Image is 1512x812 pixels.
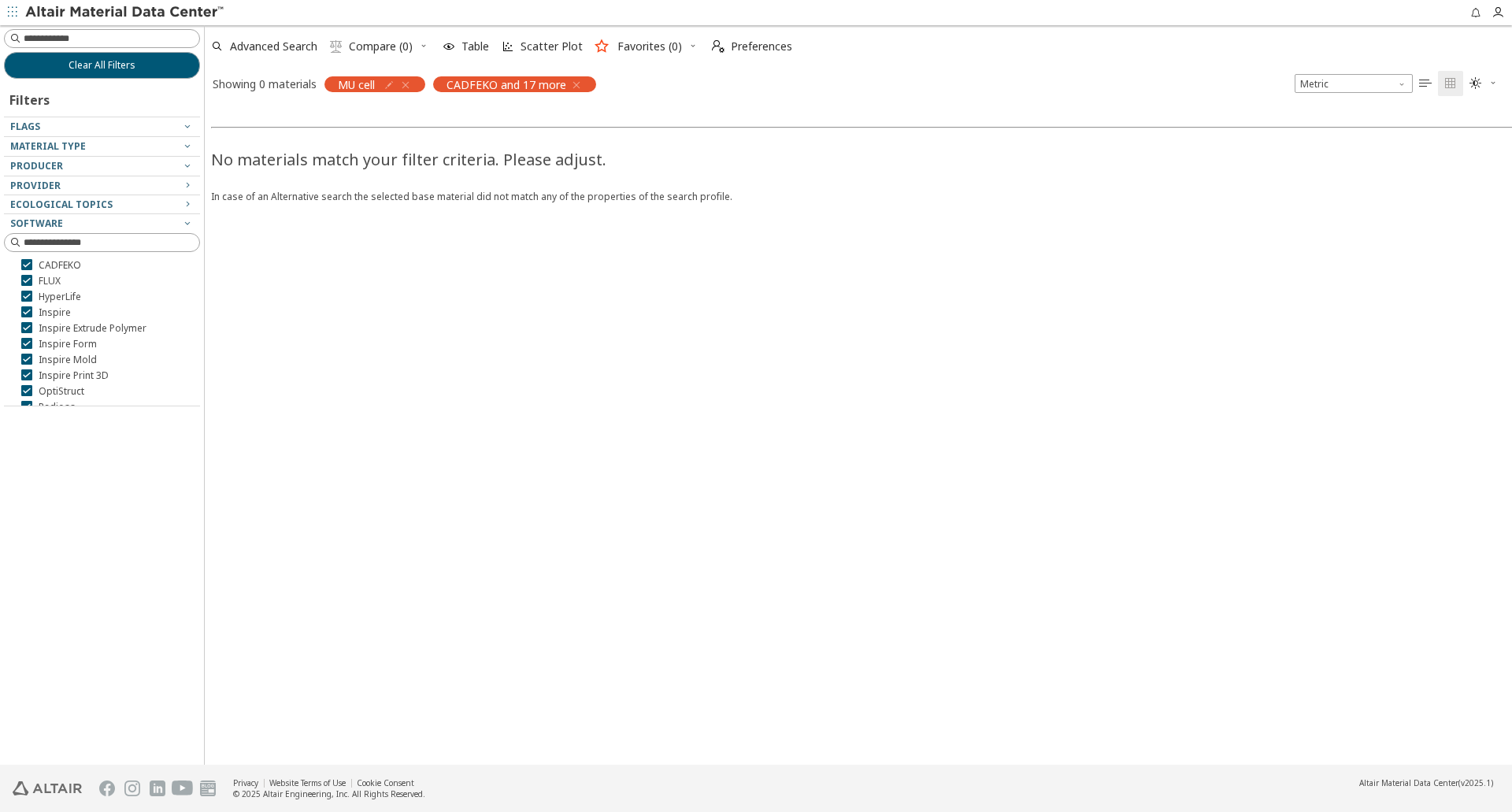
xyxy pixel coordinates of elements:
div: (v2025.1) [1359,777,1493,788]
a: Cookie Consent [357,777,414,788]
div: Unit System [1295,74,1413,93]
button: Software [4,214,200,233]
span: Clear All Filters [69,59,135,72]
span: Inspire Extrude Polymer [39,322,146,335]
i:  [712,40,724,53]
span: Inspire Print 3D [39,369,109,382]
button: Material Type [4,137,200,156]
span: CADFEKO [39,259,81,272]
span: Inspire Mold [39,354,97,366]
span: OptiStruct [39,385,84,398]
a: Website Terms of Use [269,777,346,788]
div: © 2025 Altair Engineering, Inc. All Rights Reserved. [233,788,425,799]
button: Table View [1413,71,1438,96]
button: Ecological Topics [4,195,200,214]
a: Privacy [233,777,258,788]
img: Altair Material Data Center [25,5,226,20]
button: Provider [4,176,200,195]
span: Provider [10,179,61,192]
button: Tile View [1438,71,1463,96]
span: Inspire Form [39,338,97,350]
span: Compare (0) [349,41,413,52]
span: Metric [1295,74,1413,93]
span: Scatter Plot [521,41,583,52]
img: Altair Engineering [13,781,82,795]
span: Ecological Topics [10,198,113,211]
span: Producer [10,159,63,172]
i:  [1469,77,1482,90]
i:  [330,40,343,53]
span: Flags [10,120,40,133]
i:  [1419,77,1432,90]
span: CADFEKO and 17 more [447,77,566,91]
span: Altair Material Data Center [1359,777,1458,788]
i:  [1444,77,1457,90]
div: Filters [4,79,57,117]
span: Material Type [10,139,86,153]
button: Flags [4,117,200,136]
span: Table [461,41,489,52]
span: Software [10,217,63,230]
span: Preferences [731,41,792,52]
span: Favorites (0) [617,41,682,52]
span: MU cell [338,77,375,91]
div: Showing 0 materials [213,76,317,91]
span: FLUX [39,275,61,287]
button: Clear All Filters [4,52,200,79]
span: Inspire [39,306,71,319]
button: Theme [1463,71,1504,96]
span: HyperLife [39,291,81,303]
button: Producer [4,157,200,176]
span: Advanced Search [230,41,317,52]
